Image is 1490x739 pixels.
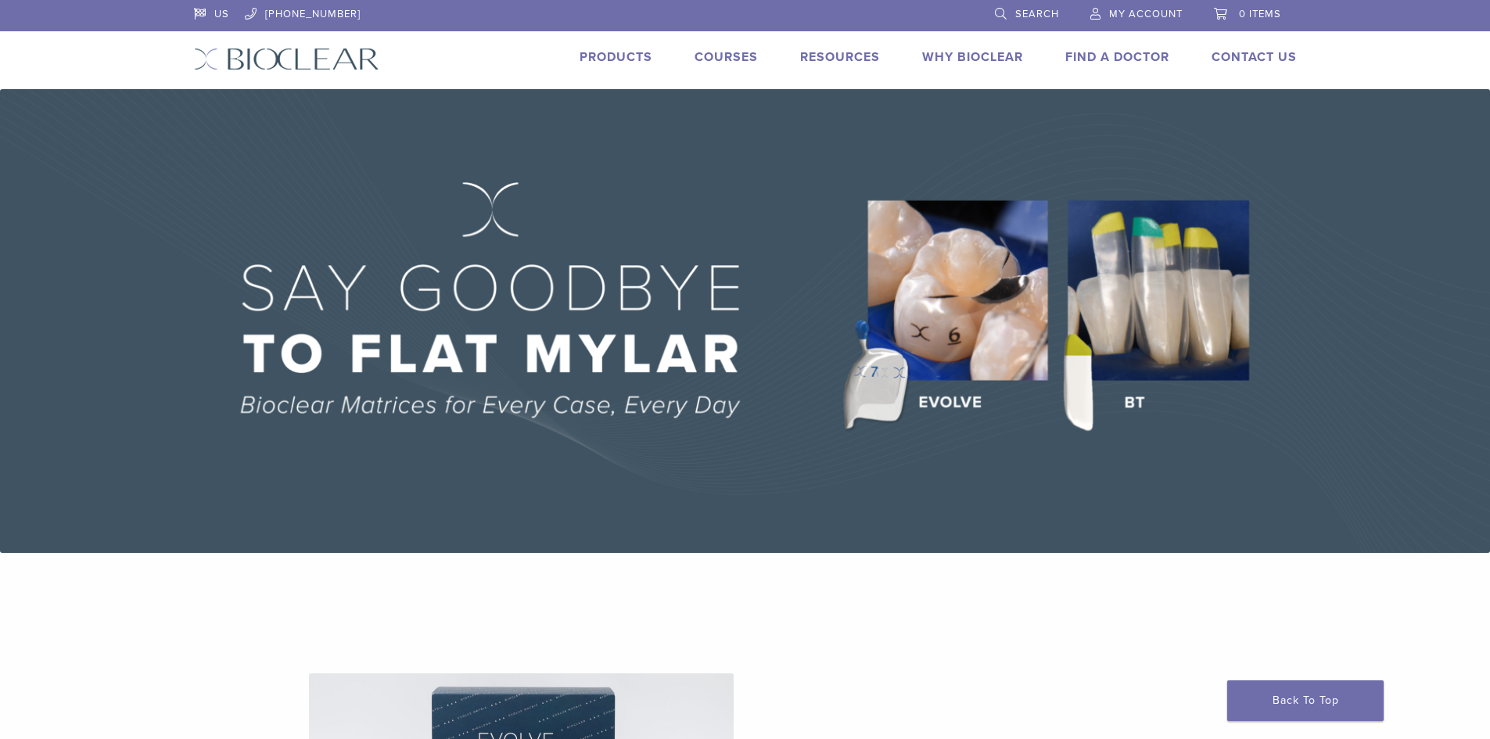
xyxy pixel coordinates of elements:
[1109,8,1183,20] span: My Account
[922,49,1023,65] a: Why Bioclear
[580,49,652,65] a: Products
[194,48,379,70] img: Bioclear
[1227,680,1384,721] a: Back To Top
[695,49,758,65] a: Courses
[1015,8,1059,20] span: Search
[1065,49,1169,65] a: Find A Doctor
[800,49,880,65] a: Resources
[1212,49,1297,65] a: Contact Us
[1239,8,1281,20] span: 0 items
